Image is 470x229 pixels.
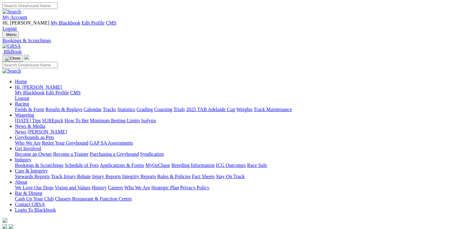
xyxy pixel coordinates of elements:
[173,107,185,112] a: Trials
[2,218,7,223] img: logo-grsa-white.png
[15,185,53,190] a: We Love Our Dogs
[15,196,468,202] div: Bar & Dining
[4,49,22,54] span: BlkBook
[117,107,135,112] a: Statistics
[15,174,50,179] a: Stewards Reports
[15,101,29,106] a: Racing
[15,84,62,90] span: Hi, [PERSON_NAME]
[15,118,468,123] div: Wagering
[15,151,52,157] a: Become an Owner
[65,118,89,123] a: How To Bet
[2,38,468,43] a: Bookings & Scratchings
[15,96,29,101] a: Logout
[2,2,57,9] input: Search
[122,174,156,179] a: Integrity Reports
[106,20,116,25] a: CMS
[15,146,41,151] a: Get Involved
[15,202,45,207] a: Contact GRSA
[27,129,67,134] a: [PERSON_NAME]
[108,185,123,190] a: Careers
[216,174,244,179] a: Stay On Track
[24,55,29,60] img: logo-grsa-white.png
[137,107,153,112] a: Grading
[15,129,26,134] a: News
[15,179,27,185] a: About
[15,207,56,213] a: Login To Blackbook
[15,163,468,168] div: Industry
[151,185,179,190] a: Strategic Plan
[15,107,44,112] a: Fields & Form
[46,90,69,95] a: Edit Profile
[15,84,63,90] a: Hi, [PERSON_NAME]
[42,140,89,146] a: Retire Your Greyhound
[15,90,45,95] a: My Blackbook
[2,224,7,229] img: facebook.svg
[45,107,82,112] a: Results & Replays
[9,224,14,229] img: twitter.svg
[2,68,21,74] img: Search
[154,107,172,112] a: Coursing
[15,135,54,140] a: Greyhounds as Pets
[55,196,132,201] a: Chasers Restaurant & Function Centre
[15,107,468,112] div: Racing
[5,56,21,61] img: Close
[15,168,48,173] a: Care & Integrity
[2,20,468,31] div: My Account
[42,118,63,123] a: SUREpick
[51,20,80,25] a: My Blackbook
[140,151,164,157] a: Syndication
[254,107,292,112] a: Track Maintenance
[51,174,91,179] a: Track Injury Rebate
[90,151,139,157] a: Purchasing a Greyhound
[82,20,105,25] a: Edit Profile
[103,107,116,112] a: Tracks
[192,174,215,179] a: Fact Sheets
[2,43,21,49] img: GRSA
[15,196,54,201] a: Cash Up Your Club
[247,163,267,168] a: Race Safe
[145,163,170,168] a: MyOzChase
[15,118,41,123] a: [DATE] Tips
[2,31,19,38] button: Toggle navigation
[92,185,107,190] a: History
[15,79,27,84] a: Home
[186,107,235,112] a: 2025 TAB Adelaide Cup
[180,185,209,190] a: Privacy Policy
[2,49,22,54] a: BlkBook
[141,118,156,123] a: Isolynx
[236,107,253,112] a: Weights
[65,163,98,168] a: Schedule of Fees
[70,90,81,95] a: CMS
[90,118,140,123] a: Minimum Betting Limits
[15,157,31,162] a: Industry
[15,140,468,146] div: Greyhounds as Pets
[15,112,34,118] a: Wagering
[92,174,121,179] a: Injury Reports
[124,185,150,190] a: Who We Are
[157,174,191,179] a: Rules & Policies
[55,185,90,190] a: Vision and Values
[84,107,102,112] a: Calendar
[2,15,27,20] a: My Account
[100,163,144,168] a: Applications & Forms
[2,55,23,62] button: Toggle navigation
[2,26,17,31] a: Logout
[2,9,21,15] img: Search
[15,191,42,196] a: Bar & Dining
[15,185,468,191] div: About
[90,140,133,146] a: GAP SA Assessments
[15,174,468,179] div: Care & Integrity
[6,32,16,37] span: Menu
[2,20,49,25] span: Hi, [PERSON_NAME]
[216,163,246,168] a: ICG Outcomes
[15,129,468,135] div: News & Media
[15,163,63,168] a: Bookings & Scratchings
[171,163,215,168] a: Breeding Information
[15,140,41,146] a: Who We Are
[53,151,89,157] a: Become a Trainer
[15,123,45,129] a: News & Media
[15,90,468,101] div: Hi, [PERSON_NAME]
[2,62,57,68] input: Search
[15,151,468,157] div: Get Involved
